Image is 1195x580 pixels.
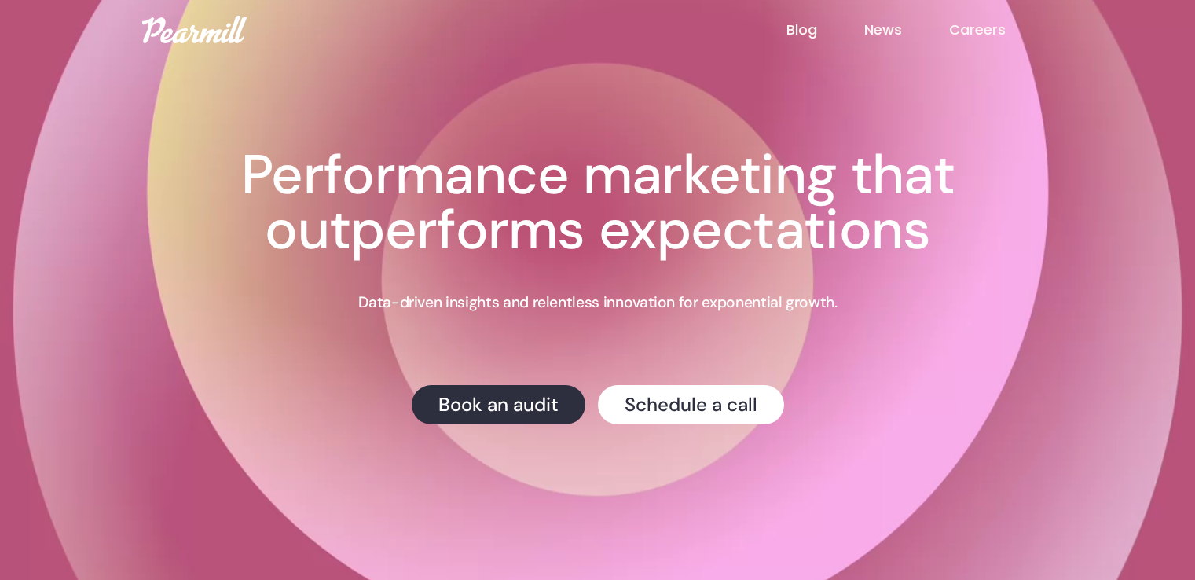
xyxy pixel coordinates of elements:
[864,20,949,40] a: News
[412,384,585,424] a: Book an audit
[158,148,1038,258] h1: Performance marketing that outperforms expectations
[598,384,784,424] a: Schedule a call
[949,20,1053,40] a: Careers
[786,20,864,40] a: Blog
[142,16,247,43] img: Pearmill logo
[358,292,837,313] p: Data-driven insights and relentless innovation for exponential growth.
